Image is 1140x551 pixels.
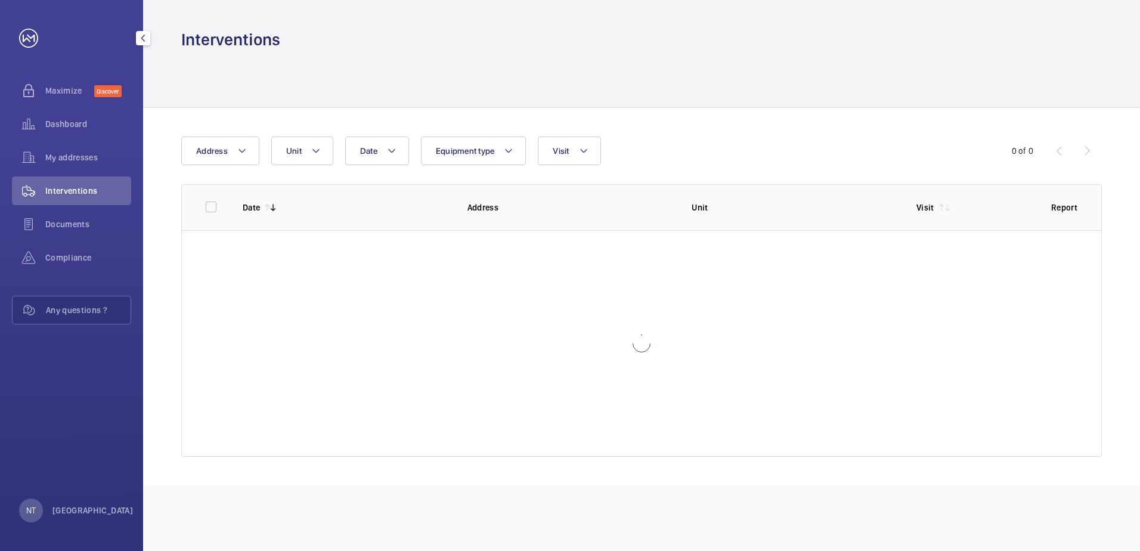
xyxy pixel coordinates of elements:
span: Discover [94,85,122,97]
button: Unit [271,137,333,165]
button: Address [181,137,259,165]
span: Dashboard [45,118,131,130]
p: Address [467,202,673,213]
p: NT [26,504,36,516]
span: Equipment type [436,146,495,156]
span: Date [360,146,377,156]
span: Compliance [45,252,131,264]
button: Visit [538,137,600,165]
span: Unit [286,146,302,156]
span: Address [196,146,228,156]
p: Visit [916,202,934,213]
span: Visit [553,146,569,156]
div: 0 of 0 [1012,145,1033,157]
h1: Interventions [181,29,280,51]
p: Unit [692,202,897,213]
button: Date [345,137,409,165]
span: Any questions ? [46,304,131,316]
span: Documents [45,218,131,230]
p: Report [1051,202,1077,213]
span: Maximize [45,85,94,97]
p: Date [243,202,260,213]
p: [GEOGRAPHIC_DATA] [52,504,133,516]
span: My addresses [45,151,131,163]
span: Interventions [45,185,131,197]
button: Equipment type [421,137,526,165]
